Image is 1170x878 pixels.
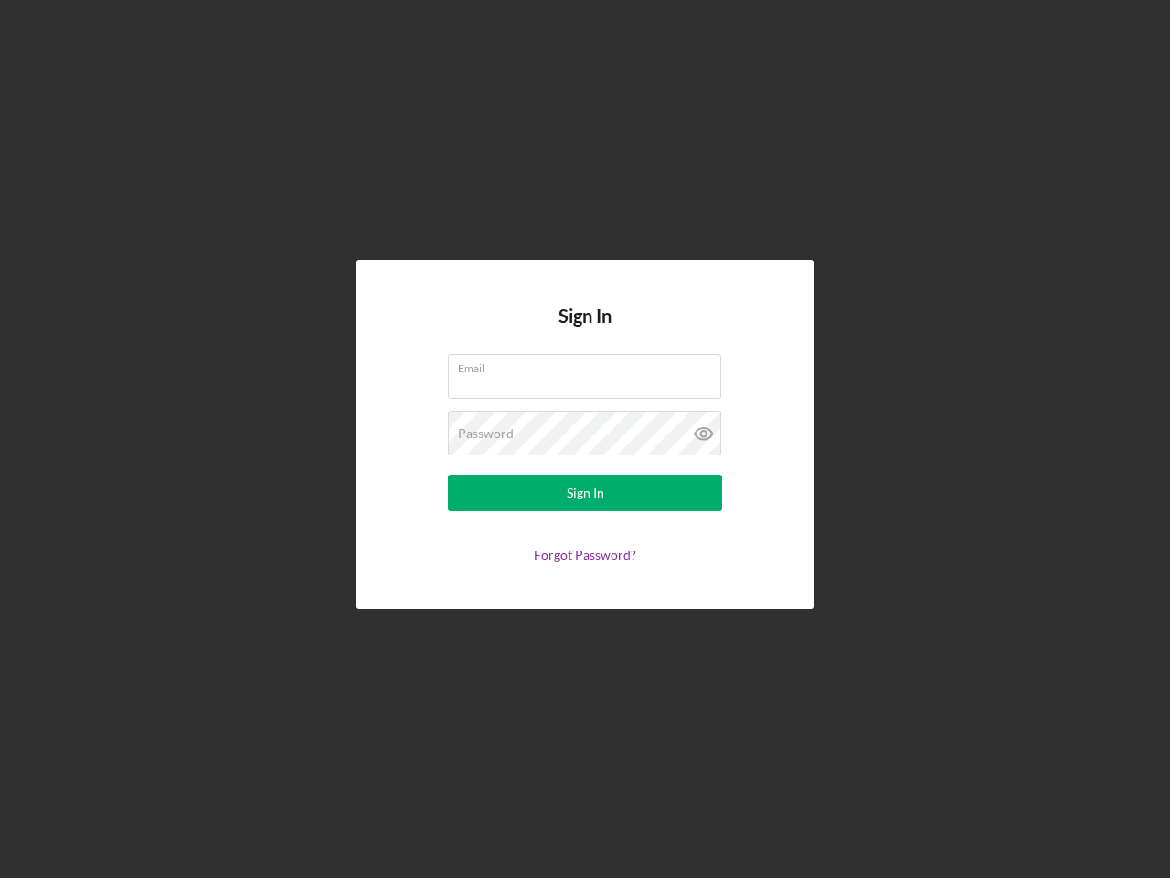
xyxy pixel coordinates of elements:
[448,475,722,511] button: Sign In
[558,305,612,354] h4: Sign In
[567,475,604,511] div: Sign In
[458,426,514,441] label: Password
[458,355,721,375] label: Email
[534,547,636,562] a: Forgot Password?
